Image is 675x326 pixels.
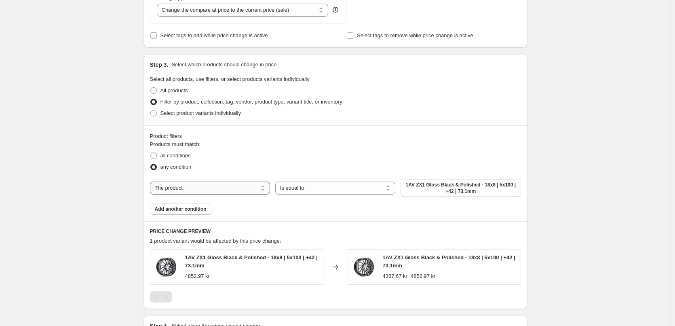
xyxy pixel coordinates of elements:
h2: Step 3. [150,61,169,69]
h6: PRICE CHANGE PREVIEW [150,228,521,235]
p: Select which products should change in price [171,61,276,69]
span: 1 product variant would be affected by this price change: [150,238,281,244]
div: 4367.67 kr [383,272,407,280]
img: 1av-zx1-bp-ds_80x.jpg [352,255,376,279]
button: Add another condition [150,203,211,215]
span: Select product variants individually [160,110,241,116]
span: all conditions [160,152,191,159]
span: Filter by product, collection, tag, vendor, product type, variant title, or inventory [160,99,342,105]
button: 1AV ZX1 Gloss Black & Polished - 18x8 | 5x100 | +42 | 73.1mm [401,179,521,197]
span: Select tags to remove while price change is active [357,32,473,38]
span: Add another condition [155,206,207,212]
span: Select tags to add while price change is active [160,32,268,38]
nav: Pagination [150,291,172,303]
span: All products [160,87,188,93]
span: 1AV ZX1 Gloss Black & Polished - 18x8 | 5x100 | +42 | 73.1mm [383,254,515,269]
span: any condition [160,164,192,170]
div: help [331,6,340,14]
span: Select all products, use filters, or select products variants individually [150,76,310,82]
span: 1AV ZX1 Gloss Black & Polished - 18x8 | 5x100 | +42 | 73.1mm [185,254,318,269]
div: Product filters [150,132,521,140]
strike: 4852.97 kr [411,272,435,280]
div: 4852.97 kr [185,272,210,280]
img: 1av-zx1-bp-ds_80x.jpg [154,255,179,279]
span: Products must match: [150,141,201,147]
span: 1AV ZX1 Gloss Black & Polished - 18x8 | 5x100 | +42 | 73.1mm [405,182,516,195]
